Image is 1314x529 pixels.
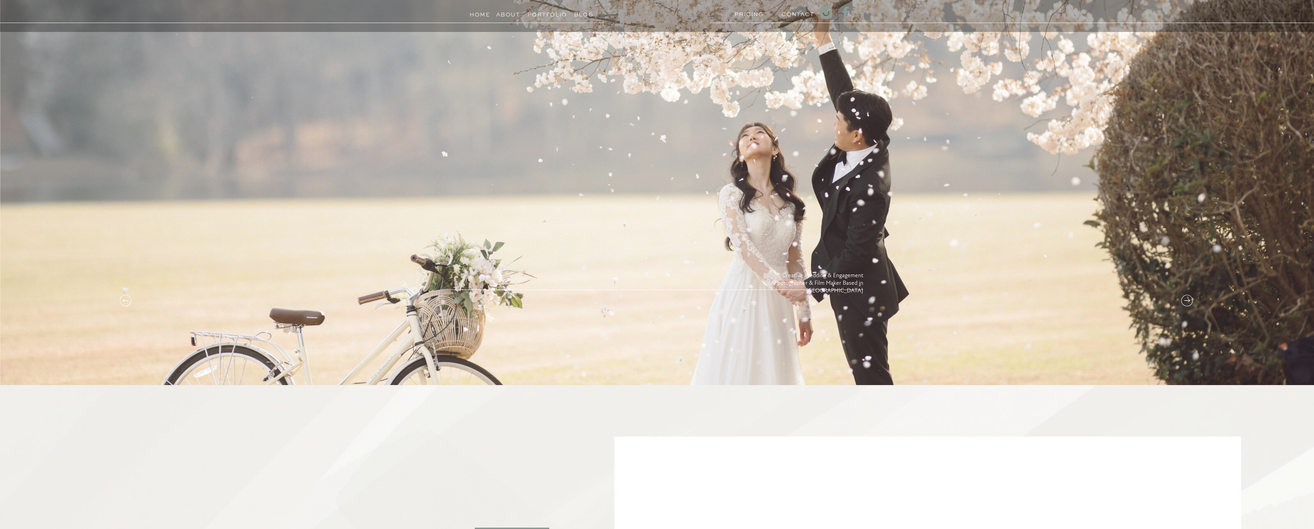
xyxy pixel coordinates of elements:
a: Contact [782,9,808,16]
p: Creative Wedding & Engagement Photographer & Film Maker Based in [GEOGRAPHIC_DATA] [729,272,863,315]
a: Blog [568,10,599,16]
a: PRICING [734,9,761,16]
a: Portfolio [527,10,559,16]
a: Home [467,10,493,16]
a: About [496,10,520,16]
